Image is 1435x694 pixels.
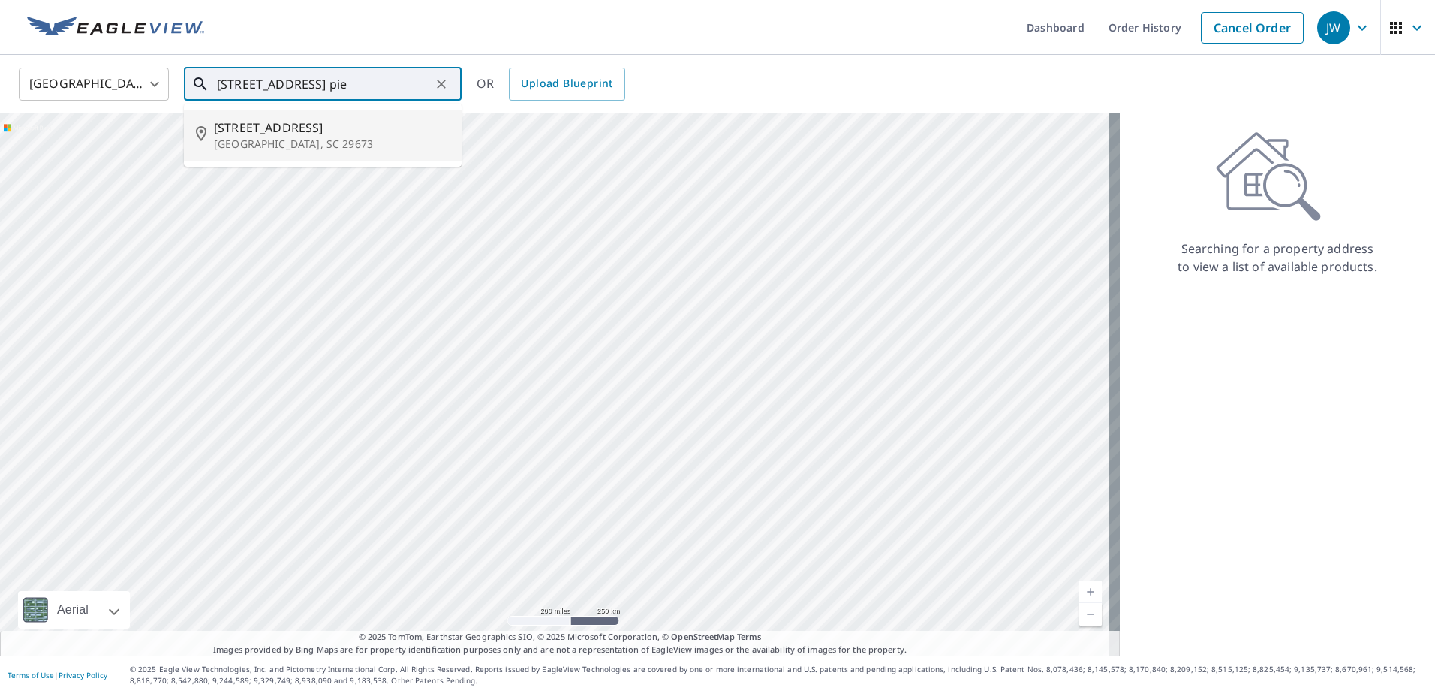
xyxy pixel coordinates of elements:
[359,631,762,644] span: © 2025 TomTom, Earthstar Geographics SIO, © 2025 Microsoft Corporation, ©
[1079,581,1102,603] a: Current Level 5, Zoom In
[477,68,625,101] div: OR
[1317,11,1350,44] div: JW
[8,670,54,680] a: Terms of Use
[737,631,762,642] a: Terms
[1201,12,1304,44] a: Cancel Order
[1177,240,1378,276] p: Searching for a property address to view a list of available products.
[8,671,107,680] p: |
[53,591,93,629] div: Aerial
[27,17,204,39] img: EV Logo
[59,670,107,680] a: Privacy Policy
[521,74,612,93] span: Upload Blueprint
[214,137,450,152] p: [GEOGRAPHIC_DATA], SC 29673
[19,63,169,105] div: [GEOGRAPHIC_DATA]
[214,119,450,137] span: [STREET_ADDRESS]
[671,631,734,642] a: OpenStreetMap
[509,68,624,101] a: Upload Blueprint
[130,664,1427,686] p: © 2025 Eagle View Technologies, Inc. and Pictometry International Corp. All Rights Reserved. Repo...
[18,591,130,629] div: Aerial
[1079,603,1102,626] a: Current Level 5, Zoom Out
[431,74,452,95] button: Clear
[217,63,431,105] input: Search by address or latitude-longitude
